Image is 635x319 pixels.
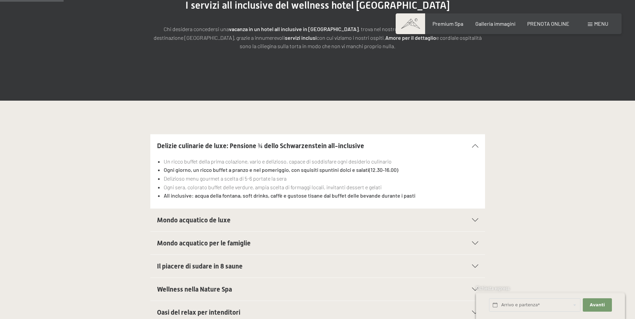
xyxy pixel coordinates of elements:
span: Mondo acquatico per le famiglie [157,239,251,247]
strong: servizi inclusi [285,34,317,41]
span: Menu [594,20,608,27]
a: Galleria immagini [475,20,515,27]
strong: Ogni giorno, un ricco buffet a pranzo e nel pomeriggio, con squisiti spuntini dolci e salati [164,167,369,173]
span: Mondo acquatico de luxe [157,216,231,224]
span: Wellness nella Nature Spa [157,285,232,293]
span: Il piacere di sudare in 8 saune [157,262,243,270]
button: Avanti [583,298,612,312]
strong: All inclusive: acqua della fontana, soft drinks, caffè e gustose tisane dal buffet delle bevande ... [164,192,415,199]
span: Avanti [590,302,605,308]
a: PRENOTA ONLINE [527,20,569,27]
span: Oasi del relax per intenditori [157,308,240,316]
strong: (12.30-16.00) [369,167,398,173]
strong: vacanza in un hotel all inclusive in [GEOGRAPHIC_DATA] [229,26,359,32]
span: Delizie culinarie de luxe: Pensione ¾ dello Schwarzenstein all-inclusive [157,142,364,150]
li: Un ricco buffet della prima colazione, vario e delizioso, capace di soddisfare ogni desiderio cul... [164,157,478,166]
li: Delizioso menu gourmet a scelta di 5-6 portate la sera [164,174,478,183]
p: Chi desidera concedersi una , trova nel nostro hotel in [GEOGRAPHIC_DATA] la destinazione [GEOGRA... [150,25,485,50]
a: Premium Spa [432,20,463,27]
strong: Amore per il dettaglio [385,34,436,41]
span: Richiesta express [476,286,509,291]
li: Ogni sera, colorato buffet delle verdure, ampia scelta di formaggi locali, invitanti dessert e ge... [164,183,478,192]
